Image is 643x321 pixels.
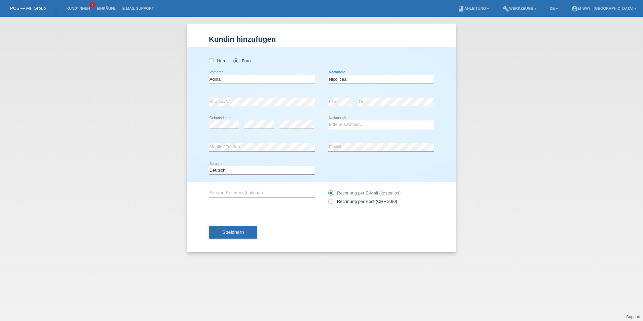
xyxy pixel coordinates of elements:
[568,6,640,10] a: account_circlem-way - [GEOGRAPHIC_DATA] ▾
[209,58,213,63] input: Herr
[119,6,157,10] a: E-Mail Support
[328,190,401,195] label: Rechnung per E-Mail (kostenlos)
[10,6,46,11] a: POS — MF Group
[454,6,492,10] a: bookAnleitung ▾
[328,190,333,199] input: Rechnung per E-Mail (kostenlos)
[499,6,540,10] a: buildWerkzeuge ▾
[502,5,509,12] i: build
[328,199,333,207] input: Rechnung per Post (CHF 2.90)
[63,6,93,10] a: Kund*innen
[233,58,251,63] label: Frau
[546,6,561,10] a: DE ▾
[209,58,226,63] label: Herr
[209,226,257,239] button: Speichern
[209,35,434,43] h1: Kundin hinzufügen
[222,229,244,235] span: Speichern
[626,315,640,319] a: Support
[233,58,238,63] input: Frau
[90,2,95,7] span: 2
[328,199,397,204] label: Rechnung per Post (CHF 2.90)
[93,6,119,10] a: Einkäufe
[458,5,464,12] i: book
[571,5,578,12] i: account_circle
